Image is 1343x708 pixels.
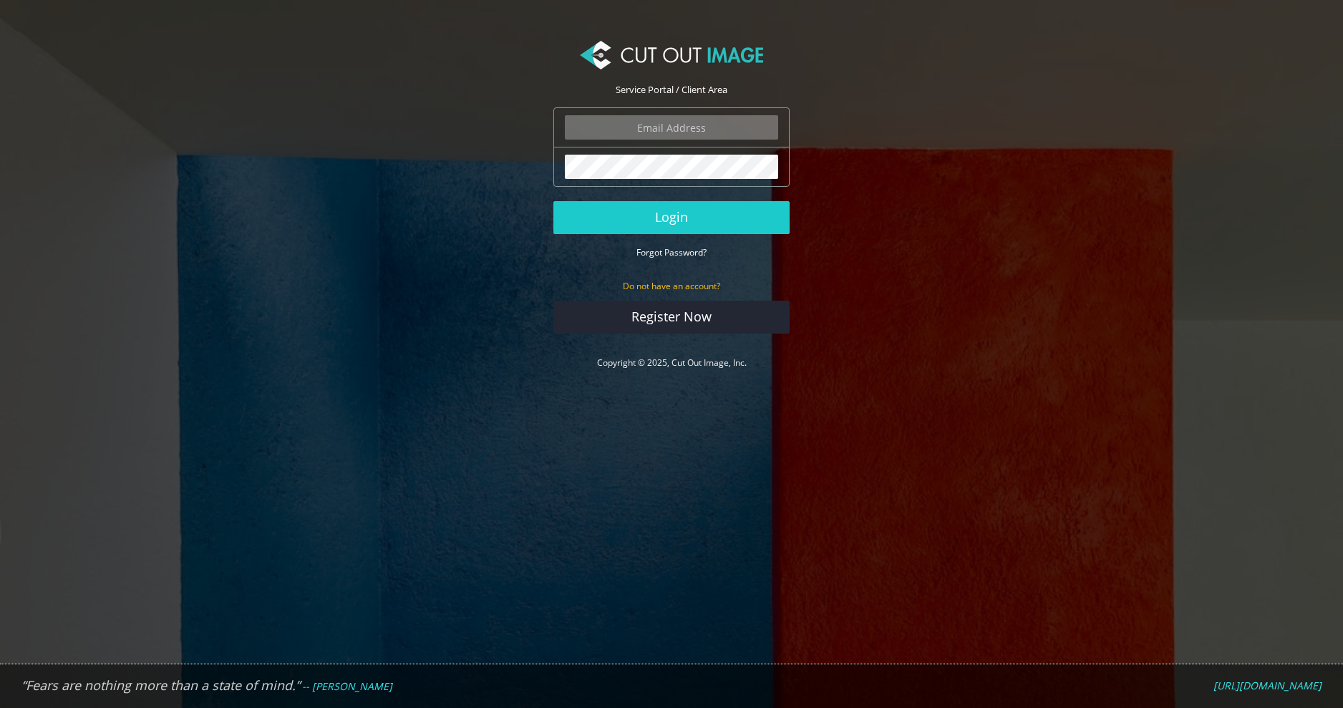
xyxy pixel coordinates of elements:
a: Register Now [553,301,790,334]
button: Login [553,201,790,234]
em: -- [PERSON_NAME] [302,679,392,693]
img: Cut Out Image [580,41,763,69]
small: Do not have an account? [623,280,720,292]
span: Service Portal / Client Area [616,83,727,96]
input: Email Address [565,115,778,140]
a: Copyright © 2025, Cut Out Image, Inc. [597,357,747,369]
a: Forgot Password? [636,246,707,258]
a: [URL][DOMAIN_NAME] [1213,679,1322,692]
em: “Fears are nothing more than a state of mind.” [21,677,300,694]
